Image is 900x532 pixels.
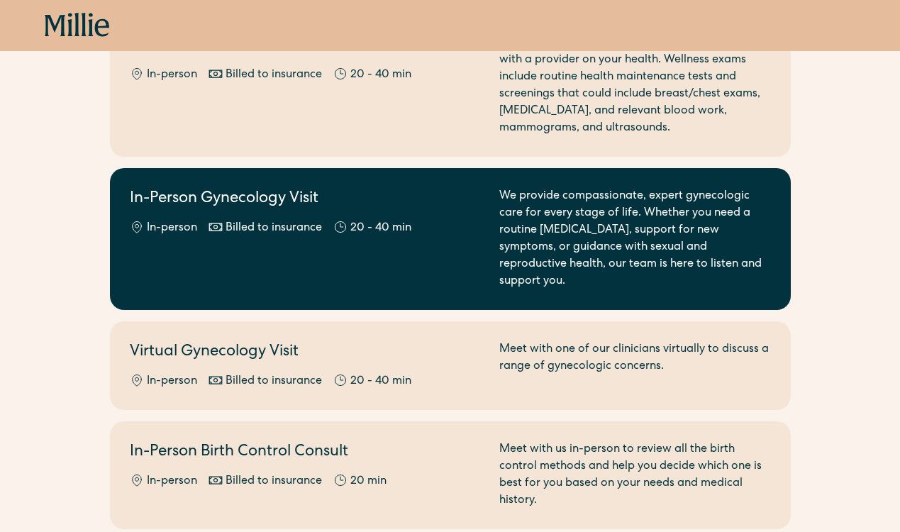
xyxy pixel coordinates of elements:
h2: Virtual Gynecology Visit [130,341,482,365]
div: In-person [147,67,197,84]
div: Meet with us in-person to review all the birth control methods and help you decide which one is b... [499,441,771,509]
div: Billed to insurance [226,373,322,390]
div: 20 - 40 min [350,67,411,84]
div: 20 - 40 min [350,373,411,390]
a: In-Person Gynecology VisitIn-personBilled to insurance20 - 40 minWe provide compassionate, expert... [110,168,791,310]
a: In-Person Birth Control ConsultIn-personBilled to insurance20 minMeet with us in-person to review... [110,421,791,529]
div: Annual wellness exams are a great time to check-in with a provider on your health. Wellness exams... [499,35,771,137]
div: Meet with one of our clinicians virtually to discuss a range of gynecologic concerns. [499,341,771,390]
h2: In-Person Gynecology Visit [130,188,482,211]
div: 20 min [350,473,387,490]
div: Billed to insurance [226,67,322,84]
div: 20 - 40 min [350,220,411,237]
div: In-person [147,220,197,237]
div: We provide compassionate, expert gynecologic care for every stage of life. Whether you need a rou... [499,188,771,290]
a: Virtual Gynecology VisitIn-personBilled to insurance20 - 40 minMeet with one of our clinicians vi... [110,321,791,410]
div: Billed to insurance [226,220,322,237]
h2: In-Person Birth Control Consult [130,441,482,465]
div: In-person [147,473,197,490]
a: Annual Wellness ExamIn-personBilled to insurance20 - 40 minAnnual wellness exams are a great time... [110,15,791,157]
div: Billed to insurance [226,473,322,490]
div: In-person [147,373,197,390]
